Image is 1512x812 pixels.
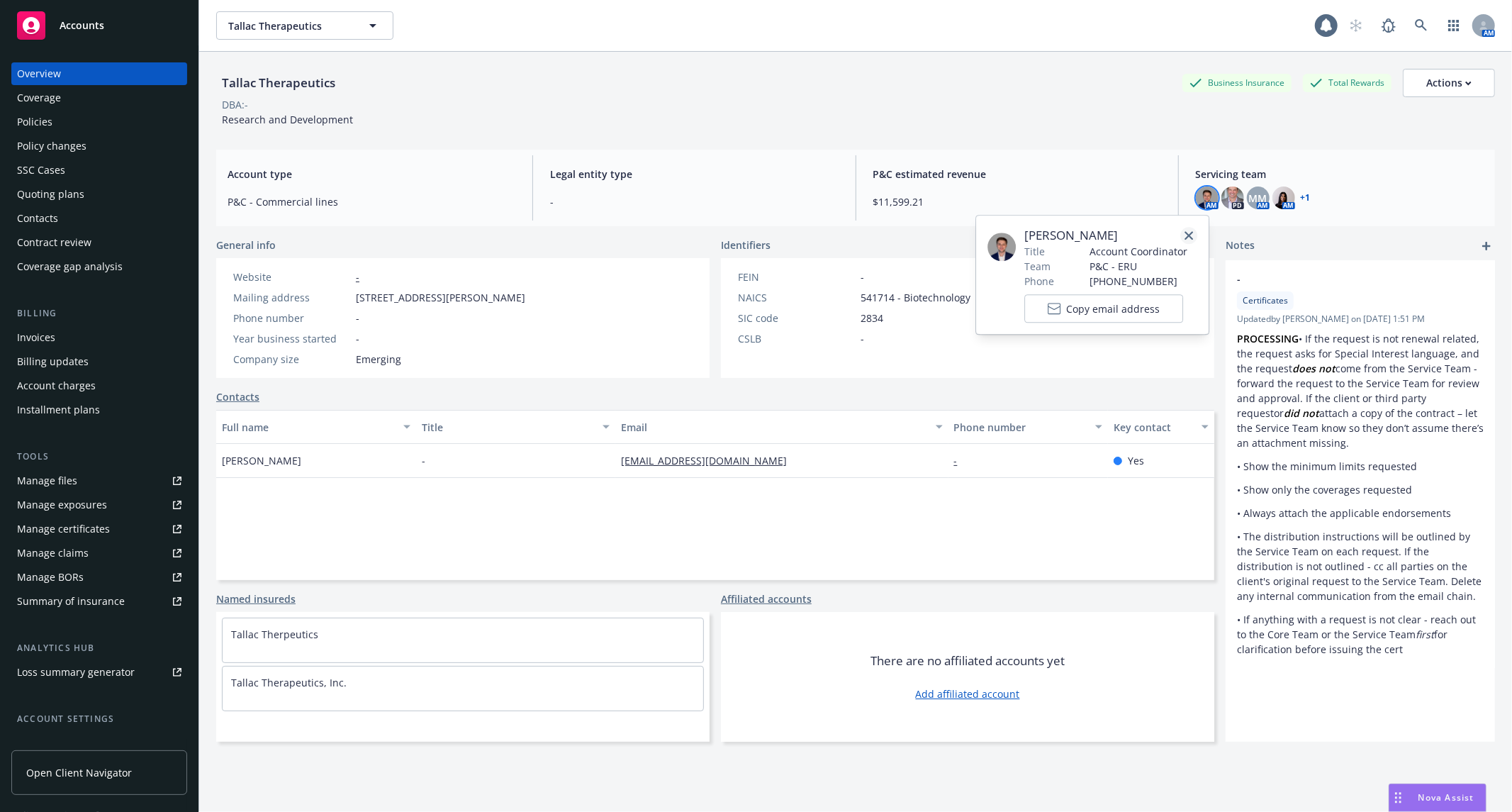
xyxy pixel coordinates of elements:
[356,331,359,346] span: -
[1196,187,1219,209] img: photo
[356,290,525,305] span: [STREET_ADDRESS][PERSON_NAME]
[11,255,187,278] a: Coverage gap analysis
[231,628,318,641] a: Tallac Therpeutics
[1407,11,1435,40] a: Search
[1024,259,1051,274] span: Team
[738,290,855,305] div: NAICS
[11,6,187,45] a: Accounts
[416,410,616,444] button: Title
[17,542,89,564] div: Manage claims
[222,420,395,435] div: Full name
[11,183,187,206] a: Quoting plans
[1066,301,1160,316] span: Copy email address
[1024,274,1054,289] span: Phone
[356,270,359,284] a: -
[615,410,948,444] button: Email
[948,410,1108,444] button: Phone number
[1440,11,1468,40] a: Switch app
[621,454,798,467] a: [EMAIL_ADDRESS][DOMAIN_NAME]
[1249,191,1267,206] span: MM
[861,290,970,305] span: 541714 - Biotechnology
[216,591,296,606] a: Named insureds
[17,183,84,206] div: Quoting plans
[550,194,838,209] span: -
[422,453,425,468] span: -
[228,194,515,209] span: P&C - Commercial lines
[11,207,187,230] a: Contacts
[216,389,259,404] a: Contacts
[17,374,96,397] div: Account charges
[1303,74,1391,91] div: Total Rewards
[1237,332,1299,345] strong: PROCESSING
[721,238,771,252] span: Identifiers
[11,231,187,254] a: Contract review
[17,566,84,589] div: Manage BORs
[17,518,110,540] div: Manage certificates
[17,732,78,755] div: Service team
[17,159,65,182] div: SSC Cases
[1284,406,1319,420] em: did not
[1389,784,1486,812] button: Nova Assist
[861,331,864,346] span: -
[356,311,359,326] span: -
[1182,74,1292,91] div: Business Insurance
[1237,459,1484,474] p: • Show the minimum limits requested
[11,518,187,540] a: Manage certificates
[1226,260,1495,668] div: -CertificatesUpdatedby [PERSON_NAME] on [DATE] 1:51 PMPROCESSING• If the request is not renewal r...
[26,765,132,780] span: Open Client Navigator
[1128,453,1144,468] span: Yes
[11,159,187,182] a: SSC Cases
[1237,529,1484,604] p: • The distribution instructions will be outlined by the Service Team on each request. If the dist...
[550,167,838,182] span: Legal entity type
[11,374,187,397] a: Account charges
[228,167,515,182] span: Account type
[17,135,86,157] div: Policy changes
[11,87,187,109] a: Coverage
[1237,612,1484,657] p: • If anything with a request is not clear - reach out to the Core Team or the Service Team for cl...
[233,290,350,305] div: Mailing address
[231,676,347,689] a: Tallac Therapeutics, Inc.
[233,311,350,326] div: Phone number
[1237,313,1484,326] span: Updated by [PERSON_NAME] on [DATE] 1:51 PM
[17,111,52,133] div: Policies
[11,712,187,726] div: Account settings
[11,732,187,755] a: Service team
[1426,69,1472,96] div: Actions
[17,399,100,421] div: Installment plans
[216,238,276,252] span: General info
[1196,167,1484,182] span: Servicing team
[1243,294,1288,307] span: Certificates
[1024,244,1045,259] span: Title
[11,111,187,133] a: Policies
[1416,628,1434,641] em: first
[228,18,351,33] span: Tallac Therapeutics
[17,62,61,85] div: Overview
[1237,482,1484,497] p: • Show only the coverages requested
[222,113,353,126] span: Research and Development
[1024,294,1183,323] button: Copy email address
[17,255,123,278] div: Coverage gap analysis
[216,410,416,444] button: Full name
[11,494,187,516] span: Manage exposures
[1374,11,1403,40] a: Report a Bug
[222,453,301,468] span: [PERSON_NAME]
[11,450,187,464] div: Tools
[17,326,55,349] div: Invoices
[17,87,61,109] div: Coverage
[17,231,91,254] div: Contract review
[17,494,107,516] div: Manage exposures
[216,74,341,92] div: Tallac Therapeutics
[216,11,393,40] button: Tallac Therapeutics
[233,331,350,346] div: Year business started
[861,311,883,326] span: 2834
[1024,227,1187,244] span: [PERSON_NAME]
[222,97,248,112] div: DBA: -
[1114,420,1193,435] div: Key contact
[870,652,1065,669] span: There are no affiliated accounts yet
[861,269,864,284] span: -
[11,542,187,564] a: Manage claims
[1237,506,1484,521] p: • Always attach the applicable endorsements
[60,20,104,31] span: Accounts
[1237,272,1447,287] span: -
[1301,194,1311,202] a: +1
